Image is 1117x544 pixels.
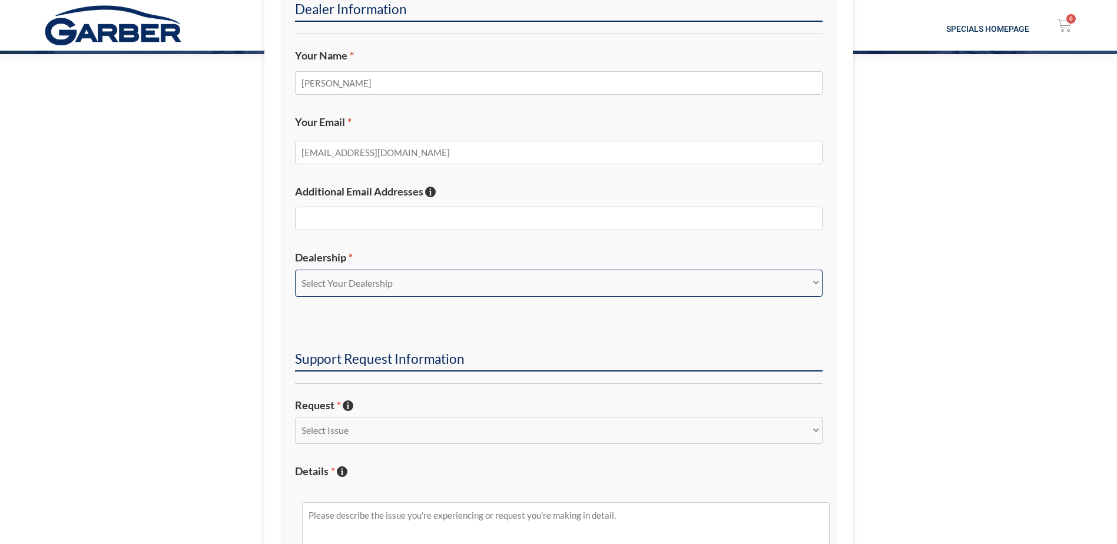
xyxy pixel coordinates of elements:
[295,115,823,129] label: Your Email
[295,49,823,62] label: Your Name
[295,185,423,198] span: Additional Email Addresses
[295,399,341,412] span: Request
[295,251,823,264] label: Dealership
[295,350,823,371] h2: Support Request Information
[295,1,823,22] h2: Dealer Information
[295,465,335,477] span: Details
